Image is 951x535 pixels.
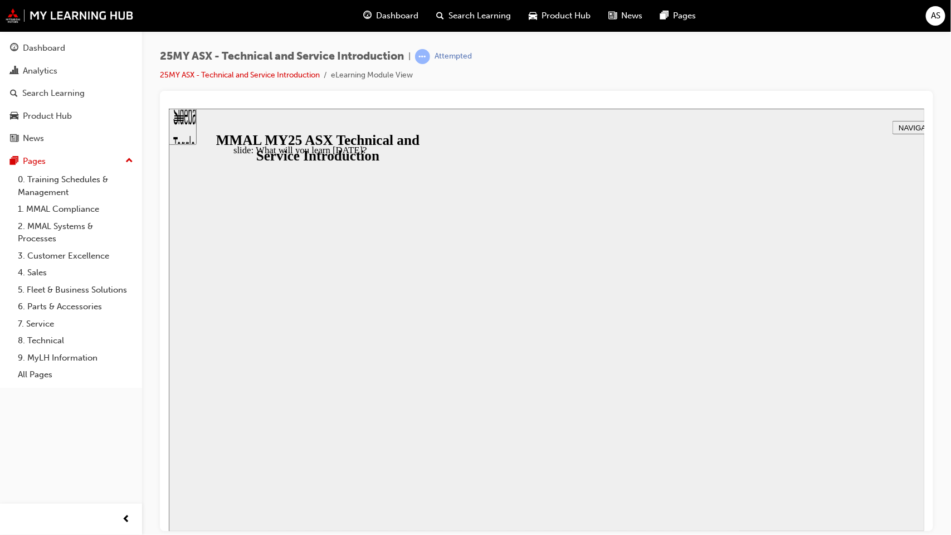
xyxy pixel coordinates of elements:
[13,247,138,265] a: 3. Customer Excellence
[13,366,138,383] a: All Pages
[13,218,138,247] a: 2. MMAL Systems & Processes
[4,106,138,127] a: Product Hub
[4,36,138,151] button: DashboardAnalyticsSearch LearningProduct HubNews
[123,513,131,527] span: prev-icon
[437,9,445,23] span: search-icon
[13,201,138,218] a: 1. MMAL Compliance
[529,9,538,23] span: car-icon
[674,9,696,22] span: Pages
[4,128,138,149] a: News
[609,9,617,23] span: news-icon
[435,51,472,62] div: Attempted
[13,349,138,367] a: 9. MyLH Information
[10,157,18,167] span: pages-icon
[652,4,705,27] a: pages-iconPages
[160,50,404,63] span: 25MY ASX - Technical and Service Introduction
[355,4,428,27] a: guage-iconDashboard
[600,4,652,27] a: news-iconNews
[6,8,134,23] img: mmal
[23,110,72,123] div: Product Hub
[4,38,138,59] a: Dashboard
[520,4,600,27] a: car-iconProduct Hub
[931,9,940,22] span: AS
[4,83,138,104] a: Search Learning
[449,9,511,22] span: Search Learning
[13,264,138,281] a: 4. Sales
[4,151,138,172] button: Pages
[661,9,669,23] span: pages-icon
[13,298,138,315] a: 6. Parts & Accessories
[364,9,372,23] span: guage-icon
[23,132,44,145] div: News
[13,315,138,333] a: 7. Service
[622,9,643,22] span: News
[13,171,138,201] a: 0. Training Schedules & Management
[10,66,18,76] span: chart-icon
[408,50,411,63] span: |
[377,9,419,22] span: Dashboard
[415,49,430,64] span: learningRecordVerb_ATTEMPT-icon
[10,134,18,144] span: news-icon
[23,42,65,55] div: Dashboard
[10,111,18,121] span: car-icon
[23,155,46,168] div: Pages
[331,69,413,82] li: eLearning Module View
[125,154,133,168] span: up-icon
[23,65,57,77] div: Analytics
[542,9,591,22] span: Product Hub
[10,89,18,99] span: search-icon
[428,4,520,27] a: search-iconSearch Learning
[22,87,85,100] div: Search Learning
[926,6,945,26] button: AS
[160,70,320,80] a: 25MY ASX - Technical and Service Introduction
[13,281,138,299] a: 5. Fleet & Business Solutions
[4,61,138,81] a: Analytics
[13,332,138,349] a: 8. Technical
[10,43,18,53] span: guage-icon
